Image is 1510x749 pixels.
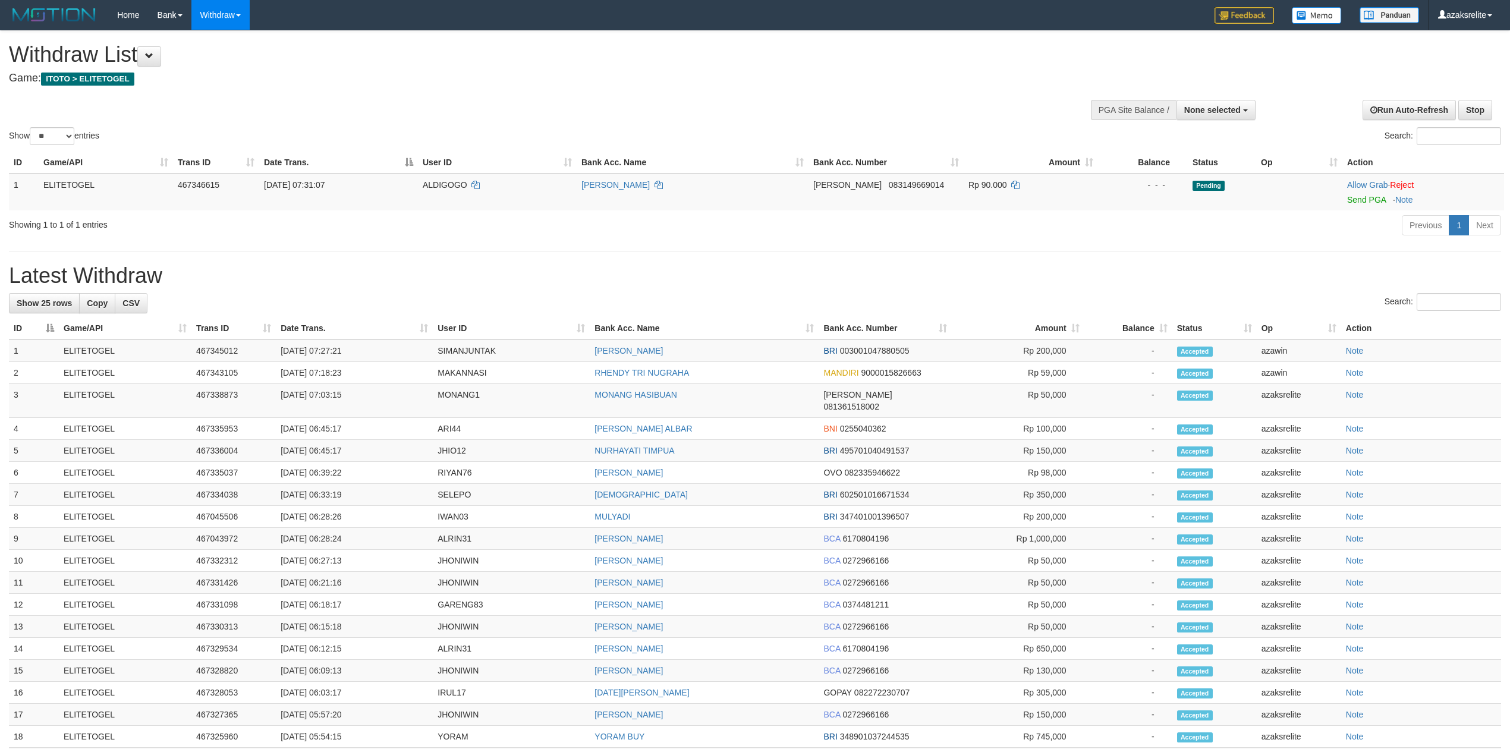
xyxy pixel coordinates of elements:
[842,600,889,609] span: Copy 0374481211 to clipboard
[1346,732,1364,741] a: Note
[9,418,59,440] td: 4
[191,726,276,748] td: 467325960
[276,682,433,704] td: [DATE] 06:03:17
[191,484,276,506] td: 467334038
[1417,293,1501,311] input: Search:
[842,556,889,565] span: Copy 0272966166 to clipboard
[276,506,433,528] td: [DATE] 06:28:26
[952,418,1084,440] td: Rp 100,000
[433,638,590,660] td: ALRIN31
[1177,600,1213,610] span: Accepted
[433,317,590,339] th: User ID: activate to sort column ascending
[823,468,842,477] span: OVO
[1346,578,1364,587] a: Note
[1177,622,1213,632] span: Accepted
[581,180,650,190] a: [PERSON_NAME]
[9,127,99,145] label: Show entries
[9,362,59,384] td: 2
[813,180,882,190] span: [PERSON_NAME]
[191,384,276,418] td: 467338873
[1346,710,1364,719] a: Note
[952,616,1084,638] td: Rp 50,000
[9,616,59,638] td: 13
[842,666,889,675] span: Copy 0272966166 to clipboard
[9,73,995,84] h4: Game:
[1084,616,1172,638] td: -
[59,616,191,638] td: ELITETOGEL
[276,528,433,550] td: [DATE] 06:28:24
[59,484,191,506] td: ELITETOGEL
[1172,317,1257,339] th: Status: activate to sort column ascending
[823,534,840,543] span: BCA
[1360,7,1419,23] img: panduan.png
[823,666,840,675] span: BCA
[1257,440,1341,462] td: azaksrelite
[1363,100,1456,120] a: Run Auto-Refresh
[840,346,910,355] span: Copy 003001047880505 to clipboard
[59,572,191,594] td: ELITETOGEL
[9,462,59,484] td: 6
[59,638,191,660] td: ELITETOGEL
[9,317,59,339] th: ID: activate to sort column descending
[59,440,191,462] td: ELITETOGEL
[1257,528,1341,550] td: azaksrelite
[1346,644,1364,653] a: Note
[1346,424,1364,433] a: Note
[594,468,663,477] a: [PERSON_NAME]
[842,644,889,653] span: Copy 6170804196 to clipboard
[952,704,1084,726] td: Rp 150,000
[1084,594,1172,616] td: -
[433,484,590,506] td: SELEPO
[418,152,577,174] th: User ID: activate to sort column ascending
[594,490,688,499] a: [DEMOGRAPHIC_DATA]
[276,638,433,660] td: [DATE] 06:12:15
[819,317,951,339] th: Bank Acc. Number: activate to sort column ascending
[191,638,276,660] td: 467329534
[59,339,191,362] td: ELITETOGEL
[1177,424,1213,435] span: Accepted
[952,682,1084,704] td: Rp 305,000
[952,726,1084,748] td: Rp 745,000
[1184,105,1241,115] span: None selected
[9,550,59,572] td: 10
[1257,339,1341,362] td: azawin
[433,682,590,704] td: IRUL17
[1084,660,1172,682] td: -
[191,362,276,384] td: 467343105
[276,317,433,339] th: Date Trans.: activate to sort column ascending
[1390,180,1414,190] a: Reject
[115,293,147,313] a: CSV
[191,704,276,726] td: 467327365
[1084,418,1172,440] td: -
[433,550,590,572] td: JHONIWIN
[594,710,663,719] a: [PERSON_NAME]
[276,660,433,682] td: [DATE] 06:09:13
[122,298,140,308] span: CSV
[1177,710,1213,720] span: Accepted
[823,710,840,719] span: BCA
[1084,362,1172,384] td: -
[1177,490,1213,501] span: Accepted
[1084,462,1172,484] td: -
[823,402,879,411] span: Copy 081361518002 to clipboard
[1346,368,1364,377] a: Note
[9,214,620,231] div: Showing 1 to 1 of 1 entries
[1292,7,1342,24] img: Button%20Memo.svg
[594,622,663,631] a: [PERSON_NAME]
[594,556,663,565] a: [PERSON_NAME]
[1256,152,1342,174] th: Op: activate to sort column ascending
[1341,317,1501,339] th: Action
[594,534,663,543] a: [PERSON_NAME]
[1084,384,1172,418] td: -
[9,293,80,313] a: Show 25 rows
[9,174,39,210] td: 1
[1346,346,1364,355] a: Note
[9,638,59,660] td: 14
[845,468,900,477] span: Copy 082335946622 to clipboard
[191,506,276,528] td: 467045506
[594,446,674,455] a: NURHAYATI TIMPUA
[17,298,72,308] span: Show 25 rows
[276,362,433,384] td: [DATE] 07:18:23
[1257,484,1341,506] td: azaksrelite
[1084,528,1172,550] td: -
